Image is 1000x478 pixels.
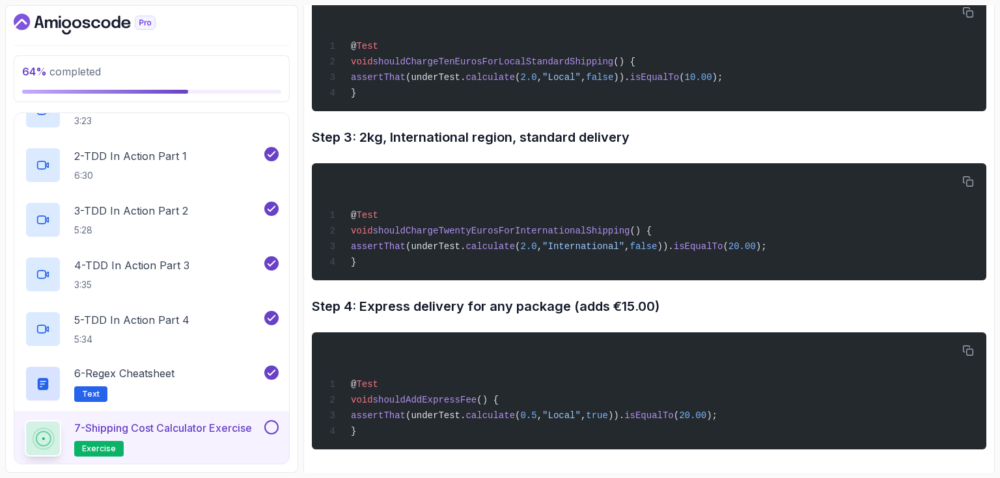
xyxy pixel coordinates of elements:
span: ( [723,241,728,252]
h3: Step 4: Express delivery for any package (adds €15.00) [312,296,986,317]
span: , [537,241,542,252]
p: 7 - Shipping Cost Calculator Exercise [74,420,252,436]
span: completed [22,65,101,78]
span: @ [351,210,356,220]
span: } [351,88,356,98]
span: (underTest. [406,410,465,421]
span: 2.0 [520,241,536,252]
span: () { [477,395,499,405]
span: , [537,410,542,421]
span: assertThat [351,410,406,421]
span: ); [706,410,717,421]
p: 3:23 [74,114,146,127]
span: "Local" [542,410,581,421]
span: calculate [465,410,515,421]
p: 3:35 [74,278,189,291]
span: , [581,410,586,421]
span: calculate [465,72,515,83]
a: Dashboard [14,14,186,34]
span: shouldChargeTenEurosForLocalStandardShipping [373,57,614,67]
span: (underTest. [406,72,465,83]
p: 3 - TDD In Action Part 2 [74,203,188,219]
span: @ [351,41,356,51]
span: 10.00 [685,72,712,83]
p: 4 - TDD In Action Part 3 [74,258,189,273]
span: ( [515,410,520,421]
span: 2.0 [520,72,536,83]
span: ); [712,72,723,83]
span: , [537,72,542,83]
span: Test [356,379,378,390]
span: false [630,241,658,252]
p: 6 - Regex Cheatsheet [74,365,174,381]
span: } [351,426,356,436]
span: ( [679,72,684,83]
span: calculate [465,241,515,252]
span: isEqualTo [630,72,680,83]
span: shouldAddExpressFee [373,395,477,405]
span: void [351,395,373,405]
span: , [624,241,630,252]
p: 6:30 [74,169,187,182]
p: 5:28 [74,224,188,237]
span: )). [608,410,624,421]
span: )). [613,72,630,83]
button: 2-TDD In Action Part 16:30 [25,147,279,183]
p: 5 - TDD In Action Part 4 [74,312,189,328]
span: shouldChargeTwentyEurosForInternationalShipping [373,226,630,236]
button: 4-TDD In Action Part 33:35 [25,256,279,293]
button: 3-TDD In Action Part 25:28 [25,202,279,238]
span: exercise [82,444,116,454]
span: , [581,72,586,83]
span: isEqualTo [624,410,674,421]
span: ( [515,241,520,252]
span: isEqualTo [674,241,723,252]
span: @ [351,379,356,390]
span: 0.5 [520,410,536,421]
span: void [351,57,373,67]
span: (underTest. [406,241,465,252]
span: assertThat [351,72,406,83]
p: 5:34 [74,333,189,346]
span: )). [658,241,674,252]
span: 20.00 [679,410,706,421]
span: ( [674,410,679,421]
span: Test [356,210,378,220]
span: Test [356,41,378,51]
button: 5-TDD In Action Part 45:34 [25,311,279,347]
span: () { [630,226,652,236]
span: "International" [542,241,624,252]
span: } [351,257,356,267]
span: ( [515,72,520,83]
span: 20.00 [729,241,756,252]
span: 64 % [22,65,47,78]
h3: Step 3: 2kg, International region, standard delivery [312,127,986,148]
span: false [586,72,613,83]
span: Text [82,389,100,399]
button: 6-Regex CheatsheetText [25,365,279,402]
span: () { [613,57,635,67]
span: assertThat [351,241,406,252]
span: ); [756,241,767,252]
span: void [351,226,373,236]
span: "Local" [542,72,581,83]
span: true [586,410,608,421]
button: 7-Shipping Cost Calculator Exerciseexercise [25,420,279,457]
p: 2 - TDD In Action Part 1 [74,148,187,164]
